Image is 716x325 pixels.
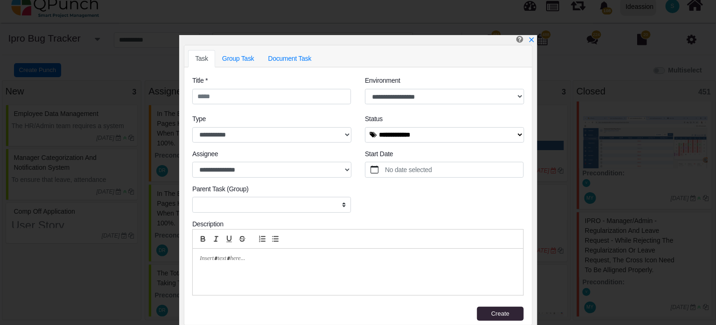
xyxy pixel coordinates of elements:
a: Group Task [215,50,261,67]
a: Task [188,50,215,67]
label: No date selected [384,162,524,177]
svg: calendar [371,166,379,174]
div: Description [192,219,524,229]
span: Create [491,310,509,317]
a: Document Task [261,50,318,67]
legend: Status [365,114,524,127]
button: Create [477,307,524,321]
svg: x [528,36,535,43]
label: Title * [192,76,208,86]
legend: Parent Task (Group) [192,184,351,197]
button: calendar [365,162,384,177]
legend: Start Date [365,149,524,162]
legend: Type [192,114,351,127]
label: Environment [365,76,400,86]
i: Create Punch [516,35,523,43]
legend: Assignee [192,149,351,162]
